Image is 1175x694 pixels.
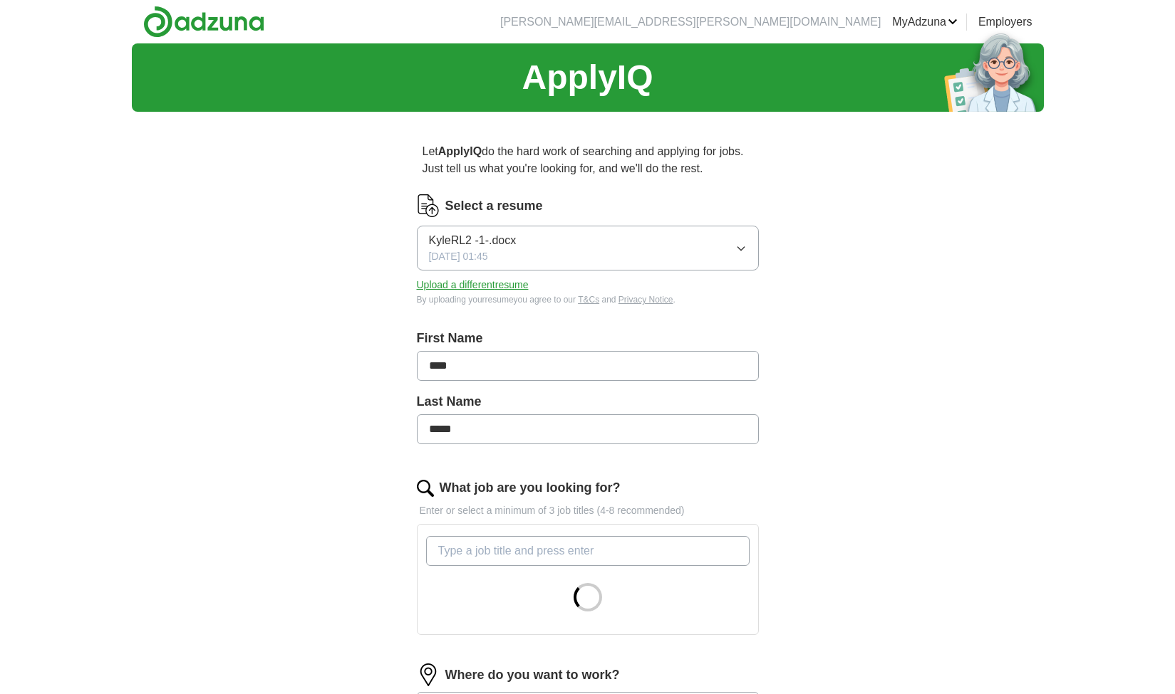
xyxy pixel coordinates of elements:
[417,329,759,348] label: First Name
[978,14,1032,31] a: Employers
[417,480,434,497] img: search.png
[417,137,759,183] p: Let do the hard work of searching and applying for jobs. Just tell us what you're looking for, an...
[429,232,517,249] span: KyleRL2 -1-.docx
[500,14,881,31] li: [PERSON_NAME][EMAIL_ADDRESS][PERSON_NAME][DOMAIN_NAME]
[445,666,620,685] label: Where do you want to work?
[429,249,488,264] span: [DATE] 01:45
[417,663,440,686] img: location.png
[417,226,759,270] button: KyleRL2 -1-.docx[DATE] 01:45
[417,392,759,411] label: Last Name
[578,295,599,305] a: T&Cs
[417,278,529,293] button: Upload a differentresume
[438,145,482,157] strong: ApplyIQ
[417,503,759,518] p: Enter or select a minimum of 3 job titles (4-8 recommended)
[618,295,673,305] a: Privacy Notice
[143,6,264,38] img: Adzuna logo
[426,536,750,566] input: Type a job title and press enter
[417,293,759,306] div: By uploading your resume you agree to our and .
[417,194,440,217] img: CV Icon
[522,52,653,103] h1: ApplyIQ
[445,196,543,216] label: Select a resume
[892,14,958,31] a: MyAdzuna
[440,478,621,498] label: What job are you looking for?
